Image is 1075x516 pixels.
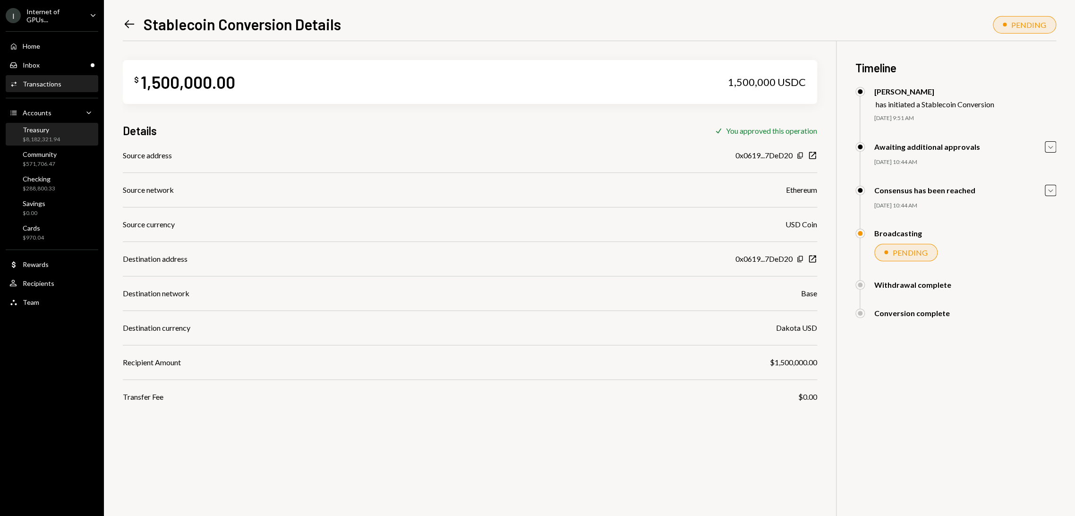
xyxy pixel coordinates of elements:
h1: Stablecoin Conversion Details [144,15,341,34]
h3: Timeline [855,60,1056,76]
div: Destination address [123,253,188,265]
div: PENDING [893,248,928,257]
div: Team [23,298,39,306]
div: $571,706.47 [23,160,57,168]
div: 0x0619...7DeD20 [735,150,793,161]
div: Inbox [23,61,40,69]
div: $1,500,000.00 [770,357,817,368]
div: Source address [123,150,172,161]
a: Home [6,37,98,54]
a: Treasury$8,182,321.94 [6,123,98,146]
div: Base [801,288,817,299]
div: [DATE] 10:44 AM [874,202,1056,210]
div: Consensus has been reached [874,186,975,195]
a: Checking$288,800.33 [6,172,98,195]
div: Broadcasting [874,229,922,238]
div: $0.00 [798,391,817,403]
div: Dakota USD [776,322,817,334]
div: $0.00 [23,209,45,217]
div: Home [23,42,40,50]
div: $ [134,75,139,85]
div: USD Coin [785,219,817,230]
div: $8,182,321.94 [23,136,60,144]
div: 0x0619...7DeD20 [735,253,793,265]
div: Accounts [23,109,51,117]
a: Savings$0.00 [6,197,98,219]
div: Transactions [23,80,61,88]
div: Ethereum [786,184,817,196]
a: Transactions [6,75,98,92]
div: Savings [23,199,45,207]
div: $288,800.33 [23,185,55,193]
div: You approved this operation [726,126,817,135]
div: [DATE] 10:44 AM [874,158,1056,166]
a: Inbox [6,56,98,73]
div: Source currency [123,219,175,230]
div: Withdrawal complete [874,280,951,289]
a: Recipients [6,275,98,292]
div: $970.04 [23,234,44,242]
div: Community [23,150,57,158]
div: [DATE] 9:51 AM [874,114,1056,122]
div: Rewards [23,260,49,268]
div: 1,500,000.00 [141,71,235,93]
div: has initiated a Stablecoin Conversion [876,100,994,109]
div: Internet of GPUs... [26,8,82,24]
div: Source network [123,184,174,196]
div: [PERSON_NAME] [874,87,994,96]
a: Community$571,706.47 [6,147,98,170]
a: Team [6,293,98,310]
div: Transfer Fee [123,391,163,403]
div: I [6,8,21,23]
div: Recipient Amount [123,357,181,368]
div: Recipients [23,279,54,287]
a: Cards$970.04 [6,221,98,244]
div: Destination currency [123,322,190,334]
h3: Details [123,123,157,138]
a: Rewards [6,256,98,273]
a: Accounts [6,104,98,121]
div: Conversion complete [874,309,950,318]
div: Awaiting additional approvals [874,142,980,151]
div: Treasury [23,126,60,134]
div: PENDING [1011,20,1046,29]
div: Destination network [123,288,189,299]
div: Checking [23,175,55,183]
div: 1,500,000 USDC [728,76,806,89]
div: Cards [23,224,44,232]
